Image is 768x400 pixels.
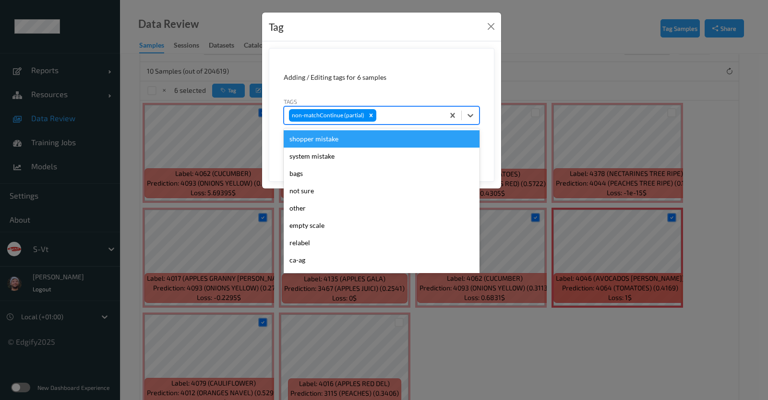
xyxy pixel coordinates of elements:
div: non-matchContinue (partial) [289,109,366,122]
div: Tag [269,19,284,35]
div: Adding / Editing tags for 6 samples [284,73,480,82]
div: other [284,200,480,217]
div: fp-ig [284,269,480,286]
div: not sure [284,182,480,200]
div: Remove non-matchContinue (partial) [366,109,376,122]
div: relabel [284,234,480,251]
label: Tags [284,97,297,106]
div: empty scale [284,217,480,234]
div: system mistake [284,148,480,165]
div: ca-ag [284,251,480,269]
div: shopper mistake [284,130,480,148]
button: Close [484,20,498,33]
div: bags [284,165,480,182]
